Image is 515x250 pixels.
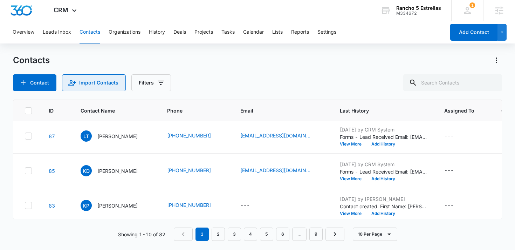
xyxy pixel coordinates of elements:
[97,133,138,140] p: [PERSON_NAME]
[444,201,466,210] div: Assigned To - - Select to Edit Field
[13,55,50,66] h1: Contacts
[353,228,397,241] button: 10 Per Page
[240,167,323,175] div: Email - karlenydayanaacevedo@gmail.com - Select to Edit Field
[340,107,417,114] span: Last History
[501,167,513,174] div: Lead
[43,21,71,43] button: Leads Inbox
[49,133,55,139] a: Navigate to contact details page for Leslie Tellez
[240,132,310,139] a: [EMAIL_ADDRESS][DOMAIN_NAME]
[49,107,54,114] span: ID
[49,203,55,209] a: Navigate to contact details page for Karen Ponce
[81,165,150,176] div: Contact Name - Karleny Dayana - Select to Edit Field
[81,200,150,211] div: Contact Name - Karen Ponce - Select to Edit Field
[501,132,513,139] div: Lead
[109,21,140,43] button: Organizations
[240,107,313,114] span: Email
[396,5,441,11] div: account name
[340,133,427,141] p: Forms - Lead Received Email: [EMAIL_ADDRESS][DOMAIN_NAME] Phone: [PHONE_NUMBER] May we add you to...
[340,203,427,210] p: Contact created. First Name: [PERSON_NAME] Last Name: [PERSON_NAME] Phone: [PHONE_NUMBER] Source:...
[243,21,264,43] button: Calendar
[118,231,165,238] p: Showing 1-10 of 82
[276,228,289,241] a: Page 6
[469,2,475,8] span: 1
[244,228,257,241] a: Page 4
[81,130,92,142] span: LT
[167,201,211,209] a: [PHONE_NUMBER]
[167,167,224,175] div: Phone - (704) 804-4482 - Select to Edit Field
[325,228,344,241] a: Next Page
[444,167,454,175] div: ---
[240,167,310,174] a: [EMAIL_ADDRESS][DOMAIN_NAME]
[444,167,466,175] div: Assigned To - - Select to Edit Field
[81,107,140,114] span: Contact Name
[469,2,475,8] div: notifications count
[291,21,309,43] button: Reports
[228,228,241,241] a: Page 3
[403,74,502,91] input: Search Contacts
[13,21,34,43] button: Overview
[149,21,165,43] button: History
[167,167,211,174] a: [PHONE_NUMBER]
[54,6,68,14] span: CRM
[340,195,427,203] p: [DATE] by [PERSON_NAME]
[221,21,235,43] button: Tasks
[194,21,213,43] button: Projects
[340,126,427,133] p: [DATE] by CRM System
[340,177,366,181] button: View More
[340,168,427,175] p: Forms - Lead Received Email: [EMAIL_ADDRESS][DOMAIN_NAME] Phone: [PHONE_NUMBER] How can we help?:...
[366,211,400,216] button: Add History
[49,168,55,174] a: Navigate to contact details page for Karleny Dayana
[13,74,56,91] button: Add Contact
[340,161,427,168] p: [DATE] by CRM System
[195,228,209,241] em: 1
[309,228,323,241] a: Page 9
[167,107,213,114] span: Phone
[80,21,100,43] button: Contacts
[167,201,224,210] div: Phone - (336) 829-9388 - Select to Edit Field
[131,74,171,91] button: Filters
[366,142,400,146] button: Add History
[366,177,400,181] button: Add History
[340,211,366,216] button: View More
[81,165,92,176] span: KD
[62,74,126,91] button: Import Contacts
[491,55,502,66] button: Actions
[240,201,250,210] div: ---
[212,228,225,241] a: Page 2
[97,202,138,209] p: [PERSON_NAME]
[450,24,497,41] button: Add Contact
[444,107,474,114] span: Assigned To
[396,11,441,16] div: account id
[444,201,454,210] div: ---
[240,132,323,140] div: Email - leslietellez07@icloud.com - Select to Edit Field
[240,201,262,210] div: Email - - Select to Edit Field
[167,132,224,140] div: Phone - (336) 690-7890 - Select to Edit Field
[174,228,344,241] nav: Pagination
[173,21,186,43] button: Deals
[81,200,92,211] span: KP
[444,132,466,140] div: Assigned To - - Select to Edit Field
[260,228,273,241] a: Page 5
[501,201,514,209] div: None
[81,130,150,142] div: Contact Name - Leslie Tellez - Select to Edit Field
[97,167,138,175] p: [PERSON_NAME]
[444,132,454,140] div: ---
[272,21,283,43] button: Lists
[317,21,336,43] button: Settings
[167,132,211,139] a: [PHONE_NUMBER]
[340,142,366,146] button: View More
